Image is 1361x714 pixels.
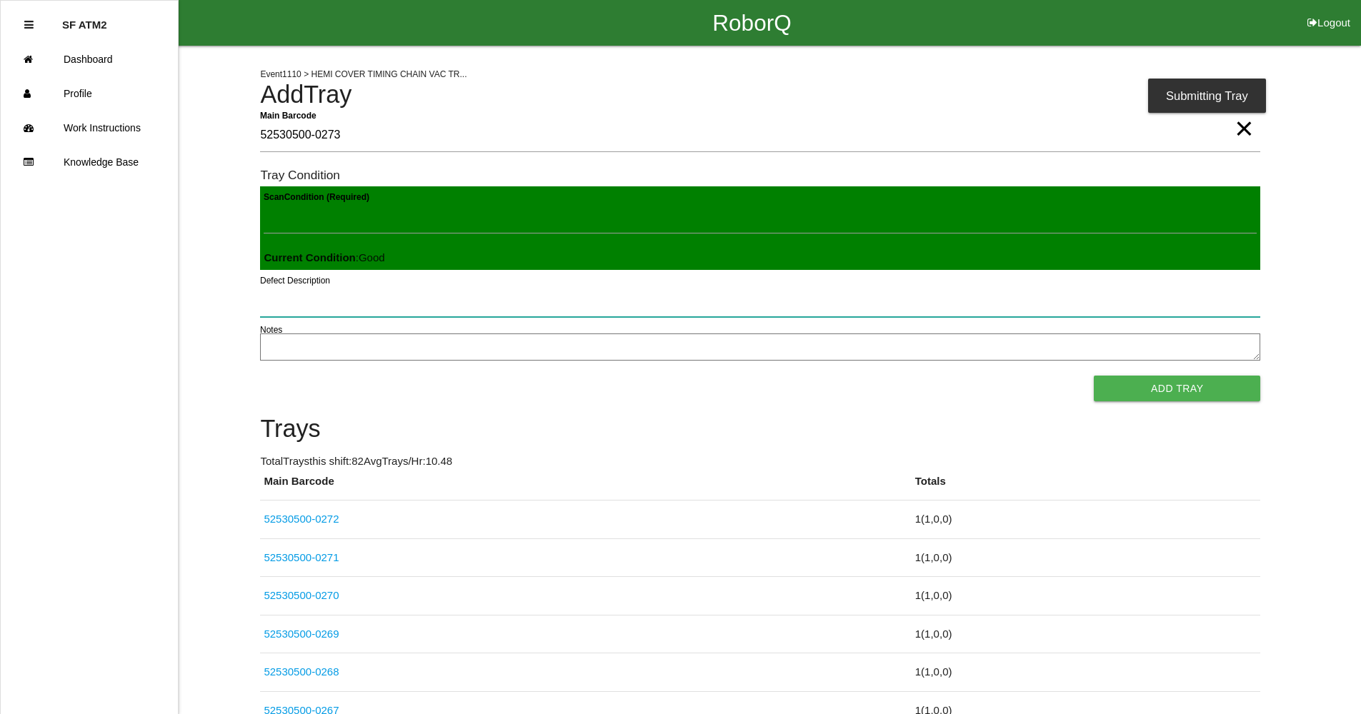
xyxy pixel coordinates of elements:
a: 52530500-0269 [264,628,339,640]
b: Main Barcode [260,110,316,120]
b: Current Condition [264,251,355,263]
a: Knowledge Base [1,145,178,179]
td: 1 ( 1 , 0 , 0 ) [912,538,1261,577]
a: Profile [1,76,178,111]
p: Total Trays this shift: 82 Avg Trays /Hr: 10.48 [260,453,1260,470]
input: Required [260,119,1260,152]
p: SF ATM2 [62,8,107,31]
a: 52530500-0268 [264,665,339,678]
a: Work Instructions [1,111,178,145]
td: 1 ( 1 , 0 , 0 ) [912,577,1261,615]
b: Scan Condition (Required) [264,192,369,202]
h6: Tray Condition [260,169,1260,182]
h4: Add Tray [260,81,1260,109]
th: Main Barcode [260,473,911,501]
div: Close [24,8,34,42]
a: 52530500-0270 [264,589,339,601]
h4: Trays [260,416,1260,443]
button: Add Tray [1094,376,1260,401]
span: Clear Input [1235,100,1253,129]
a: 52530500-0272 [264,513,339,525]
span: : Good [264,251,384,263]
td: 1 ( 1 , 0 , 0 ) [912,501,1261,539]
a: 52530500-0271 [264,551,339,563]
td: 1 ( 1 , 0 , 0 ) [912,653,1261,692]
span: Event 1110 > HEMI COVER TIMING CHAIN VAC TR... [260,69,467,79]
a: Dashboard [1,42,178,76]
div: Submitting Tray [1148,79,1266,113]
th: Totals [912,473,1261,501]
td: 1 ( 1 , 0 , 0 ) [912,615,1261,653]
label: Notes [260,323,282,336]
label: Defect Description [260,274,330,287]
